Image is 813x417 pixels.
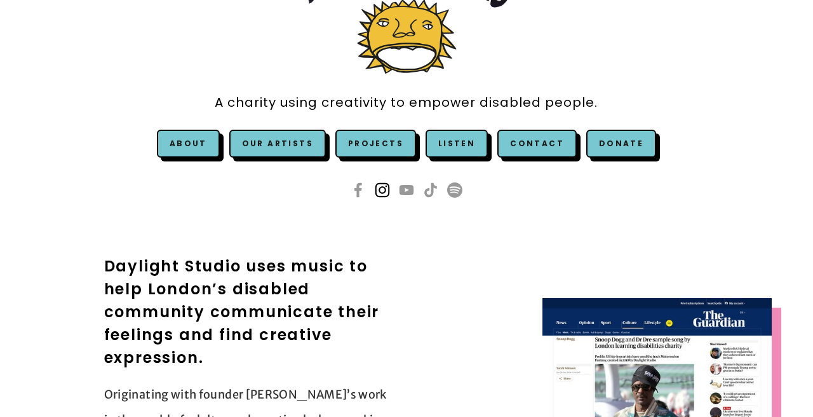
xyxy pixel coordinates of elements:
[497,130,577,158] a: Contact
[335,130,416,158] a: Projects
[586,130,656,158] a: Donate
[229,130,326,158] a: Our Artists
[104,255,396,369] h2: Daylight Studio uses music to help London’s disabled community communicate their feelings and fin...
[215,88,598,117] a: A charity using creativity to empower disabled people.
[438,138,475,149] a: Listen
[170,138,207,149] a: About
